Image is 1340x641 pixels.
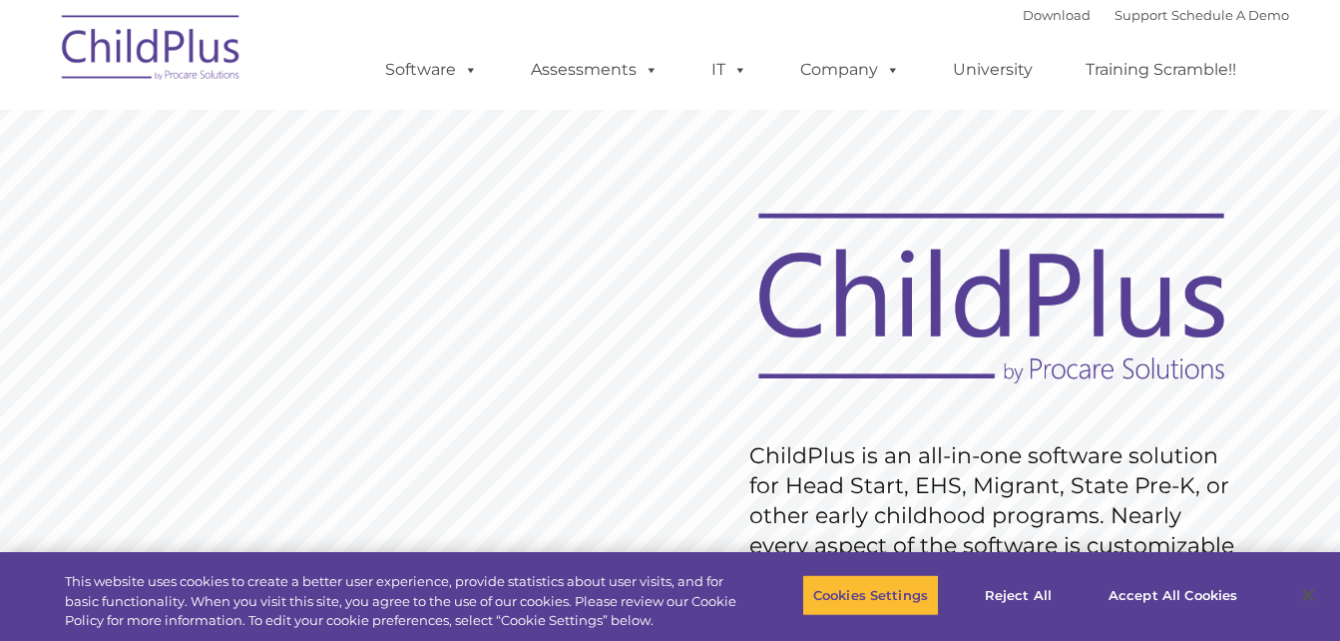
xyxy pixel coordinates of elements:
[1023,7,1091,23] a: Download
[956,574,1081,616] button: Reject All
[780,50,920,90] a: Company
[802,574,939,616] button: Cookies Settings
[65,572,737,631] div: This website uses cookies to create a better user experience, provide statistics about user visit...
[52,1,251,101] img: ChildPlus by Procare Solutions
[365,50,498,90] a: Software
[1286,573,1330,617] button: Close
[1066,50,1256,90] a: Training Scramble!!
[933,50,1053,90] a: University
[1098,574,1248,616] button: Accept All Cookies
[1171,7,1289,23] a: Schedule A Demo
[511,50,678,90] a: Assessments
[691,50,767,90] a: IT
[1023,7,1289,23] font: |
[1115,7,1167,23] a: Support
